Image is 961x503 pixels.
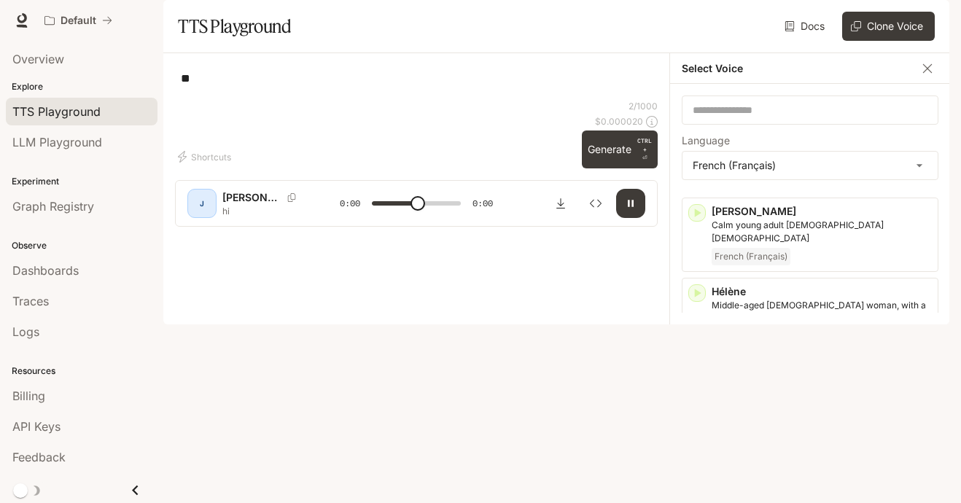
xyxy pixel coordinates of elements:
[581,189,610,218] button: Inspect
[682,152,938,179] div: French (Français)
[222,190,281,205] p: [PERSON_NAME]
[712,299,932,325] p: Middle-aged French woman, with a smooth, musical, and graceful voice
[281,193,302,202] button: Copy Voice ID
[190,192,214,215] div: J
[38,6,119,35] button: All workspaces
[178,12,291,41] h1: TTS Playground
[222,205,305,217] p: hi
[712,204,932,219] p: [PERSON_NAME]
[340,196,360,211] span: 0:00
[712,248,790,265] span: French (Français)
[582,130,658,168] button: GenerateCTRL +⏎
[712,219,932,245] p: Calm young adult French male
[712,284,932,299] p: Hélène
[595,115,643,128] p: $ 0.000020
[637,136,652,163] p: ⏎
[682,136,730,146] p: Language
[629,100,658,112] p: 2 / 1000
[637,136,652,154] p: CTRL +
[175,145,237,168] button: Shortcuts
[472,196,493,211] span: 0:00
[842,12,935,41] button: Clone Voice
[782,12,830,41] a: Docs
[546,189,575,218] button: Download audio
[61,15,96,27] p: Default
